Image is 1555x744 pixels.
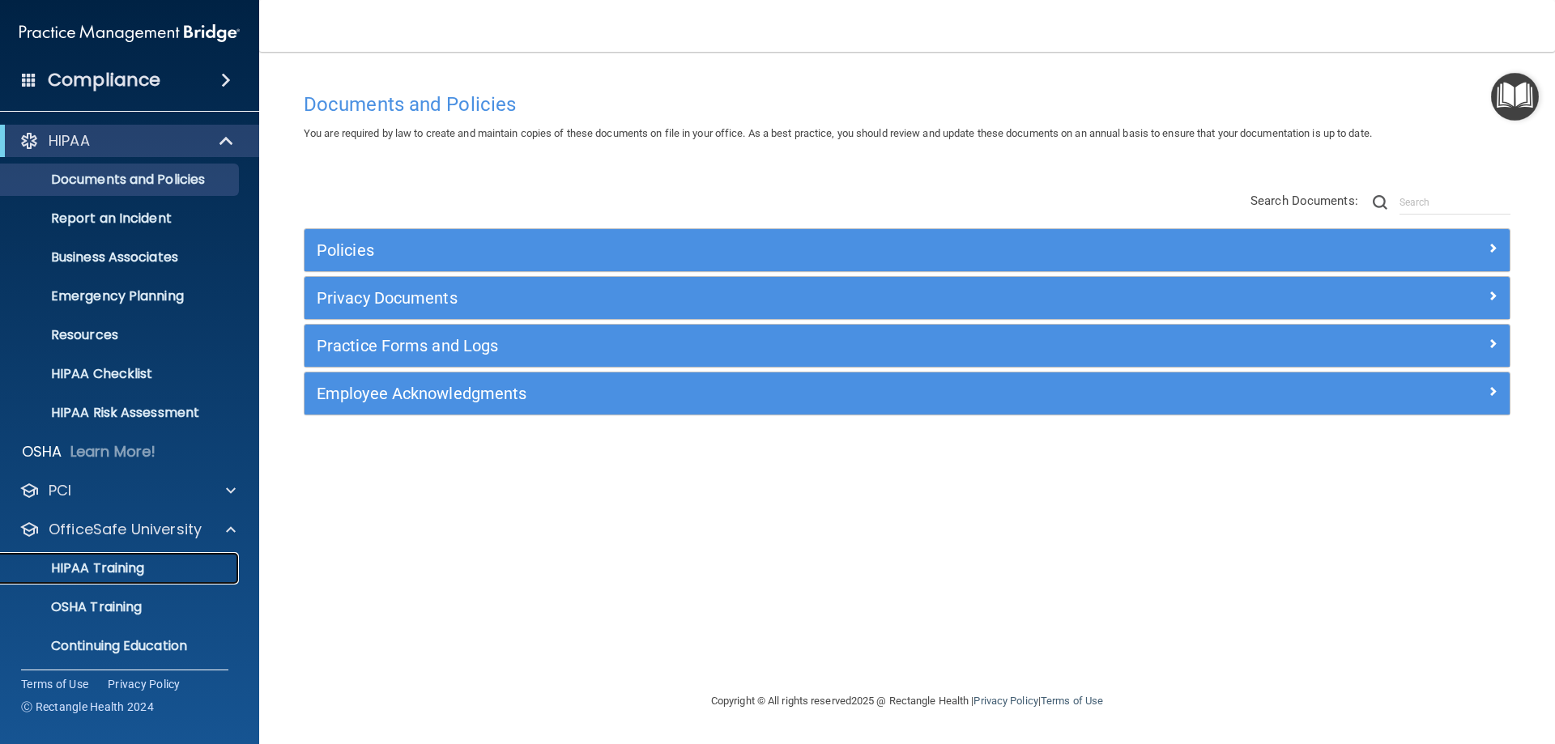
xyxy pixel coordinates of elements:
[21,676,88,692] a: Terms of Use
[108,676,181,692] a: Privacy Policy
[973,695,1037,707] a: Privacy Policy
[11,405,232,421] p: HIPAA Risk Assessment
[317,381,1497,406] a: Employee Acknowledgments
[11,560,144,576] p: HIPAA Training
[11,366,232,382] p: HIPAA Checklist
[22,442,62,461] p: OSHA
[317,337,1196,355] h5: Practice Forms and Logs
[317,285,1497,311] a: Privacy Documents
[11,249,232,266] p: Business Associates
[304,127,1372,139] span: You are required by law to create and maintain copies of these documents on file in your office. ...
[1491,73,1539,121] button: Open Resource Center
[21,699,154,715] span: Ⓒ Rectangle Health 2024
[11,327,232,343] p: Resources
[11,288,232,304] p: Emergency Planning
[11,599,142,615] p: OSHA Training
[1399,190,1510,215] input: Search
[11,172,232,188] p: Documents and Policies
[19,481,236,500] a: PCI
[19,17,240,49] img: PMB logo
[49,131,90,151] p: HIPAA
[11,638,232,654] p: Continuing Education
[317,241,1196,259] h5: Policies
[70,442,156,461] p: Learn More!
[19,520,236,539] a: OfficeSafe University
[11,210,232,227] p: Report an Incident
[304,94,1510,115] h4: Documents and Policies
[317,237,1497,263] a: Policies
[1250,193,1358,208] span: Search Documents:
[49,520,202,539] p: OfficeSafe University
[1373,195,1387,210] img: ic-search.3b580494.png
[48,69,160,91] h4: Compliance
[317,333,1497,359] a: Practice Forms and Logs
[49,481,71,500] p: PCI
[317,289,1196,307] h5: Privacy Documents
[19,131,235,151] a: HIPAA
[611,675,1203,727] div: Copyright © All rights reserved 2025 @ Rectangle Health | |
[317,385,1196,402] h5: Employee Acknowledgments
[1041,695,1103,707] a: Terms of Use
